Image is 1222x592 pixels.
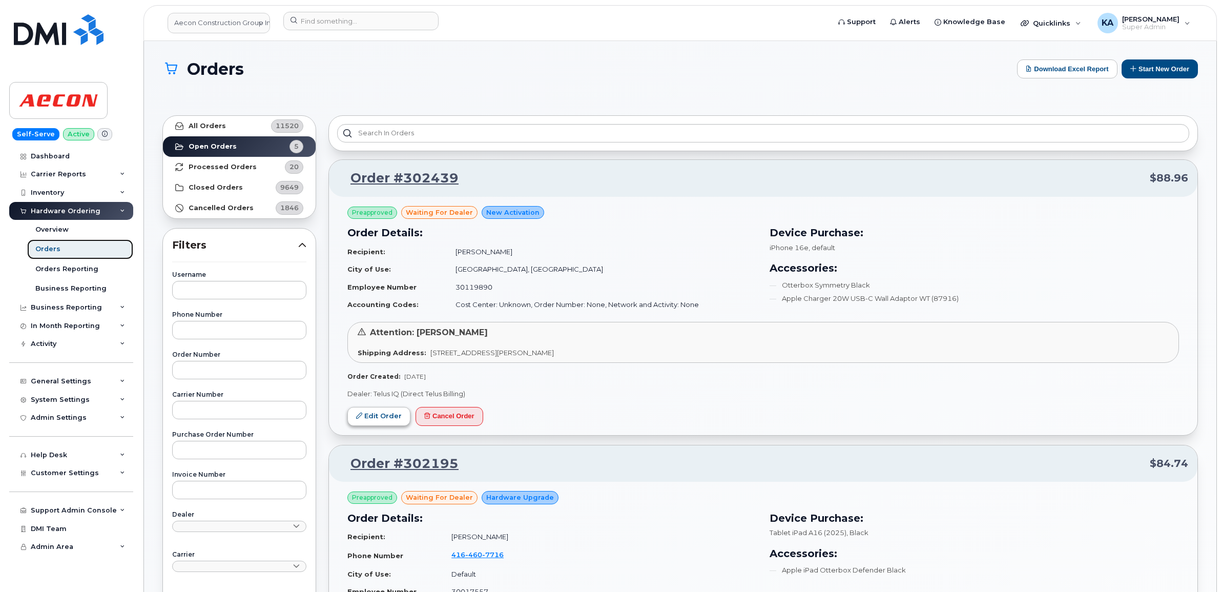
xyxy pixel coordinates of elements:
input: Search in orders [337,124,1189,142]
label: Dealer [172,512,306,518]
button: Cancel Order [416,407,483,426]
span: , default [809,243,835,252]
span: 5 [294,141,299,151]
td: [GEOGRAPHIC_DATA], [GEOGRAPHIC_DATA] [446,260,757,278]
a: Open Orders5 [163,136,316,157]
label: Carrier [172,552,306,558]
a: Order #302195 [338,455,459,473]
li: Otterbox Symmetry Black [770,280,1179,290]
span: $88.96 [1150,171,1188,186]
span: 416 [451,550,504,559]
td: [PERSON_NAME] [442,528,757,546]
span: Orders [187,60,244,78]
strong: Phone Number [347,552,403,560]
a: All Orders11520 [163,116,316,136]
span: waiting for dealer [406,208,473,217]
span: New Activation [486,208,540,217]
h3: Accessories: [770,260,1179,276]
strong: Cancelled Orders [189,204,254,212]
td: [PERSON_NAME] [446,243,757,261]
strong: Open Orders [189,142,237,151]
span: Preapproved [352,208,392,217]
label: Carrier Number [172,392,306,398]
td: Cost Center: Unknown, Order Number: None, Network and Activity: None [446,296,757,314]
li: Apple Charger 20W USB-C Wall Adaptor WT (87916) [770,294,1179,303]
span: $84.74 [1150,456,1188,471]
a: Cancelled Orders1846 [163,198,316,218]
strong: Employee Number [347,283,417,291]
span: 7716 [482,550,504,559]
button: Start New Order [1122,59,1198,78]
a: 4164607716 [451,550,516,559]
td: 30119890 [446,278,757,296]
span: , Black [846,528,868,537]
span: [STREET_ADDRESS][PERSON_NAME] [430,349,554,357]
span: Attention: [PERSON_NAME] [370,328,488,337]
span: 9649 [280,182,299,192]
span: 11520 [276,121,299,131]
span: Preapproved [352,493,392,502]
strong: Accounting Codes: [347,300,419,309]
label: Order Number [172,352,306,358]
li: Apple iPad Otterbox Defender Black [770,565,1179,575]
span: Hardware Upgrade [486,493,554,502]
span: Tablet iPad A16 (2025) [770,528,846,537]
td: Default [442,565,757,583]
strong: Recipient: [347,248,385,256]
label: Purchase Order Number [172,432,306,438]
span: iPhone 16e [770,243,809,252]
label: Username [172,272,306,278]
strong: Processed Orders [189,163,257,171]
h3: Order Details: [347,511,757,526]
span: 460 [465,550,482,559]
strong: Recipient: [347,533,385,541]
a: Edit Order [347,407,410,426]
button: Download Excel Report [1017,59,1117,78]
h3: Accessories: [770,546,1179,561]
a: Processed Orders20 [163,157,316,177]
span: 1846 [280,203,299,213]
strong: Order Created: [347,373,400,380]
strong: All Orders [189,122,226,130]
span: 20 [289,162,299,172]
a: Order #302439 [338,169,459,188]
strong: Closed Orders [189,183,243,192]
span: [DATE] [404,373,426,380]
label: Phone Number [172,312,306,318]
h3: Device Purchase: [770,225,1179,240]
h3: Device Purchase: [770,511,1179,526]
p: Dealer: Telus IQ (Direct Telus Billing) [347,389,1179,399]
strong: Shipping Address: [358,349,426,357]
strong: City of Use: [347,570,391,578]
span: waiting for dealer [406,493,473,502]
a: Closed Orders9649 [163,177,316,198]
span: Filters [172,238,298,253]
h3: Order Details: [347,225,757,240]
label: Invoice Number [172,472,306,478]
strong: City of Use: [347,265,391,273]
